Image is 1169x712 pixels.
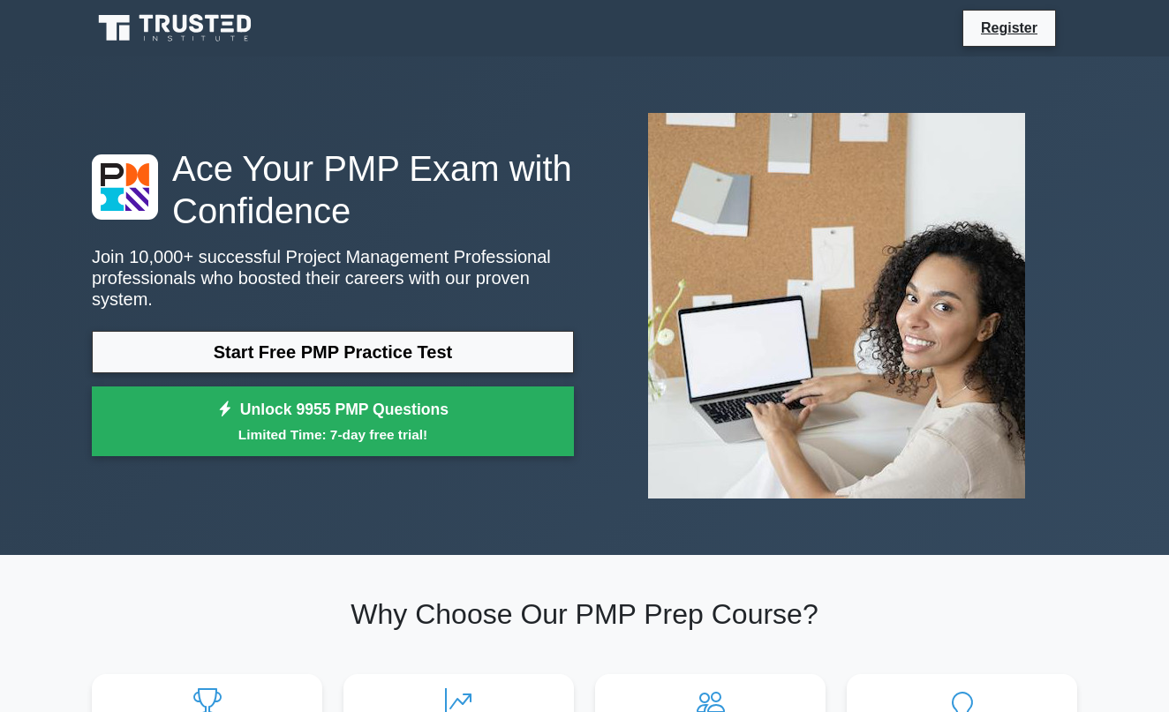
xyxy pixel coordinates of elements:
h2: Why Choose Our PMP Prep Course? [92,597,1077,631]
a: Register [970,17,1048,39]
small: Limited Time: 7-day free trial! [114,424,552,445]
h1: Ace Your PMP Exam with Confidence [92,147,574,232]
p: Join 10,000+ successful Project Management Professional professionals who boosted their careers w... [92,246,574,310]
a: Unlock 9955 PMP QuestionsLimited Time: 7-day free trial! [92,386,574,457]
a: Start Free PMP Practice Test [92,331,574,373]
